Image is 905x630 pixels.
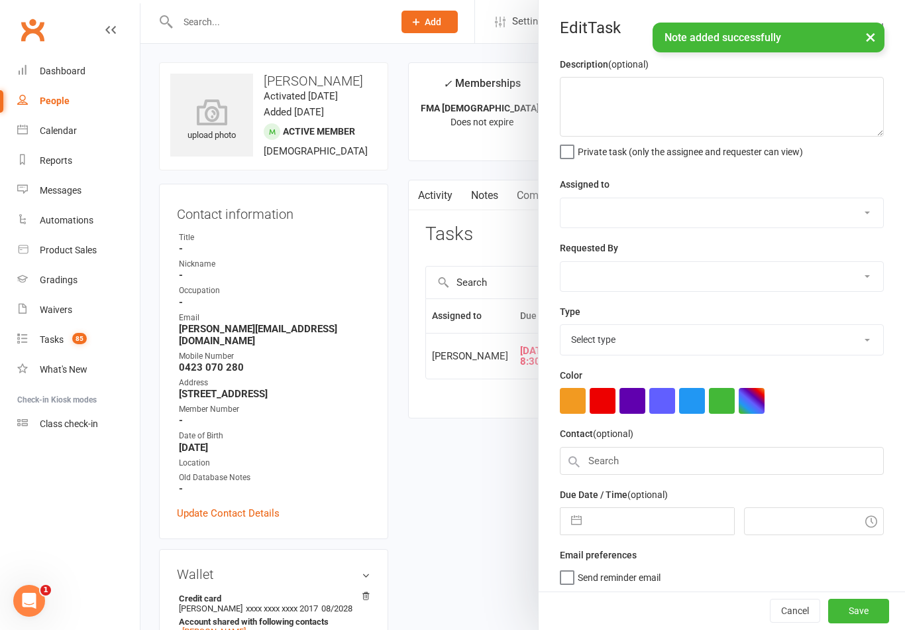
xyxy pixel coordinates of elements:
[40,585,51,596] span: 1
[560,241,618,255] label: Requested By
[560,57,649,72] label: Description
[578,568,661,583] span: Send reminder email
[578,589,669,604] span: Send "New Task" email
[560,177,610,192] label: Assigned to
[72,333,87,344] span: 85
[40,418,98,429] div: Class check-in
[40,155,72,166] div: Reports
[16,13,49,46] a: Clubworx
[40,304,72,315] div: Waivers
[40,95,70,106] div: People
[40,66,85,76] div: Dashboard
[560,368,582,383] label: Color
[560,548,637,562] label: Email preferences
[40,185,81,196] div: Messages
[40,245,97,255] div: Product Sales
[560,487,668,502] label: Due Date / Time
[40,275,78,285] div: Gradings
[13,585,45,617] iframe: Intercom live chat
[17,295,140,325] a: Waivers
[17,116,140,146] a: Calendar
[560,447,884,475] input: Search
[653,23,884,52] div: Note added successfully
[17,206,140,235] a: Automations
[17,56,140,86] a: Dashboard
[560,426,633,441] label: Contact
[17,176,140,206] a: Messages
[40,334,64,345] div: Tasks
[17,325,140,355] a: Tasks 85
[828,599,889,623] button: Save
[40,125,77,136] div: Calendar
[539,19,905,37] div: Edit Task
[608,59,649,70] small: (optional)
[17,355,140,385] a: What's New
[40,215,93,225] div: Automations
[859,23,882,51] button: ×
[40,364,87,375] div: What's New
[560,304,580,319] label: Type
[17,86,140,116] a: People
[593,428,633,439] small: (optional)
[578,142,803,157] span: Private task (only the assignee and requester can view)
[17,265,140,295] a: Gradings
[627,489,668,500] small: (optional)
[770,599,820,623] button: Cancel
[17,409,140,439] a: Class kiosk mode
[17,146,140,176] a: Reports
[17,235,140,265] a: Product Sales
